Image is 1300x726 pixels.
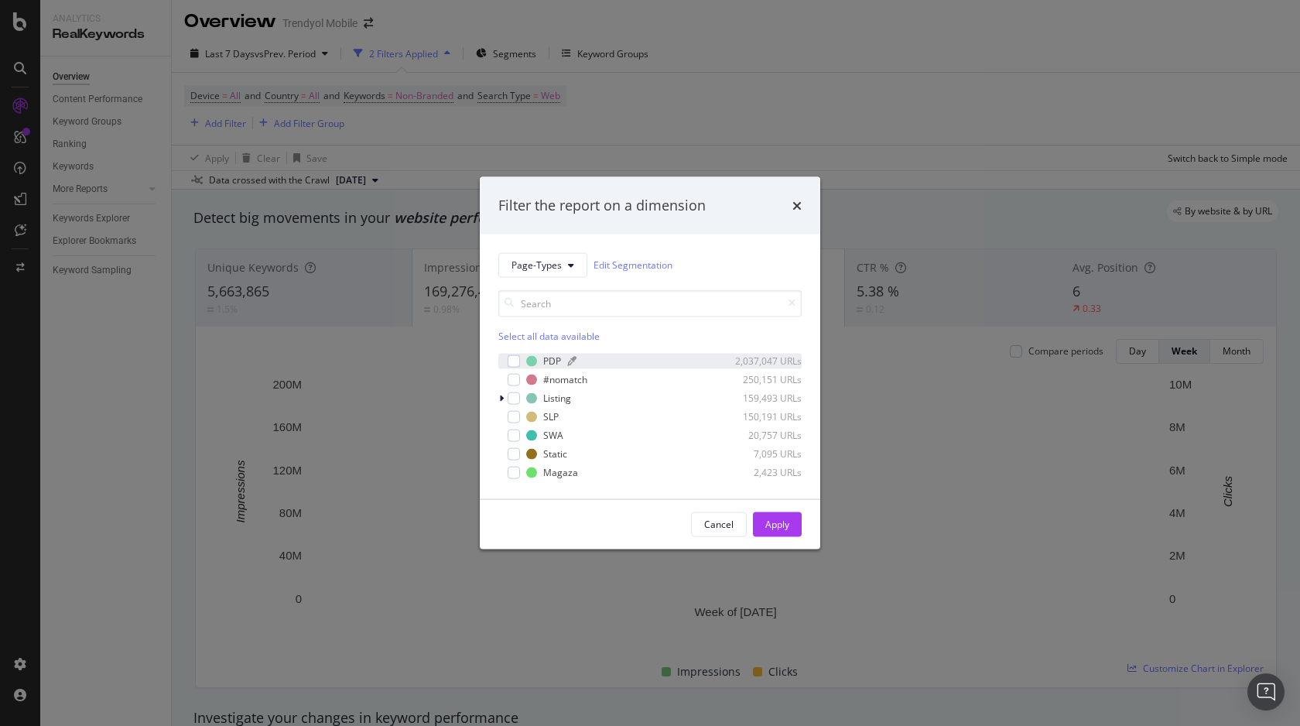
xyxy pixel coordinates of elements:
div: SWA [543,429,563,442]
div: times [792,196,802,216]
div: PDP [543,354,561,368]
button: Cancel [691,512,747,536]
div: Open Intercom Messenger [1247,673,1285,711]
button: Apply [753,512,802,536]
div: Magaza [543,466,578,479]
div: modal [480,177,820,550]
div: #nomatch [543,373,587,386]
div: 2,423 URLs [726,466,802,479]
div: Select all data available [498,329,802,342]
div: 250,151 URLs [726,373,802,386]
div: 150,191 URLs [726,410,802,423]
div: 2,037,047 URLs [726,354,802,368]
div: 159,493 URLs [726,392,802,405]
div: 20,757 URLs [726,429,802,442]
div: Cancel [704,518,734,531]
div: Apply [765,518,789,531]
button: Page-Types [498,252,587,277]
div: Filter the report on a dimension [498,196,706,216]
span: Page-Types [511,259,562,272]
div: Static [543,447,567,461]
div: 7,095 URLs [726,447,802,461]
a: Edit Segmentation [594,257,672,273]
input: Search [498,289,802,317]
div: Listing [543,392,571,405]
div: SLP [543,410,559,423]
